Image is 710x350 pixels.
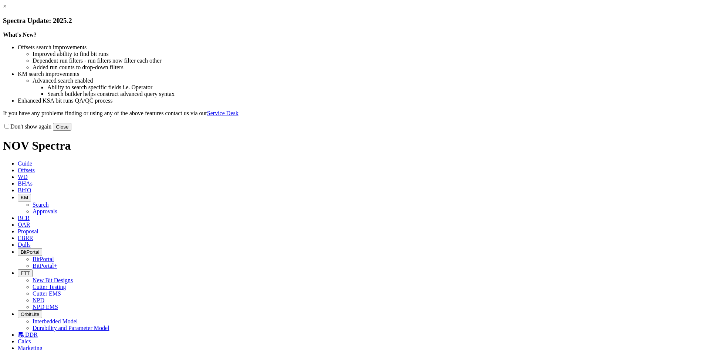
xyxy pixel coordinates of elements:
a: Service Desk [207,110,239,116]
li: Ability to search specific fields i.e. Operator [47,84,707,91]
a: Interbedded Model [33,318,78,324]
span: Guide [18,160,32,167]
a: NPD EMS [33,304,58,310]
li: Improved ability to find bit runs [33,51,707,57]
li: Search builder helps construct advanced query syntax [47,91,707,97]
span: BHAs [18,180,33,187]
p: If you have any problems finding or using any of the above features contact us via our [3,110,707,117]
a: Approvals [33,208,57,214]
span: Proposal [18,228,38,234]
span: OAR [18,221,30,228]
span: Offsets [18,167,35,173]
h1: NOV Spectra [3,139,707,153]
li: KM search improvements [18,71,707,77]
span: KM [21,195,28,200]
a: Cutter EMS [33,290,61,297]
span: Dulls [18,241,31,248]
span: EBRR [18,235,33,241]
span: BitIQ [18,187,31,193]
span: OrbitLite [21,311,39,317]
a: × [3,3,6,9]
a: Cutter Testing [33,284,66,290]
span: WD [18,174,28,180]
li: Advanced search enabled [33,77,707,84]
li: Dependent run filters - run filters now filter each other [33,57,707,64]
a: BitPortal [33,256,54,262]
span: BCR [18,215,30,221]
strong: What's New? [3,31,37,38]
label: Don't show again [3,123,51,130]
li: Offsets search improvements [18,44,707,51]
a: Search [33,201,49,208]
button: Close [53,123,71,131]
span: BitPortal [21,249,39,255]
span: DDR [25,331,38,338]
a: Durability and Parameter Model [33,325,109,331]
input: Don't show again [4,124,9,129]
span: FTT [21,270,30,276]
a: BitPortal+ [33,263,57,269]
h3: Spectra Update: 2025.2 [3,17,707,25]
span: Calcs [18,338,31,344]
li: Enhanced KSA bit runs QA/QC process [18,97,707,104]
a: New Bit Designs [33,277,73,283]
li: Added run counts to drop-down filters [33,64,707,71]
a: NPD [33,297,44,303]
